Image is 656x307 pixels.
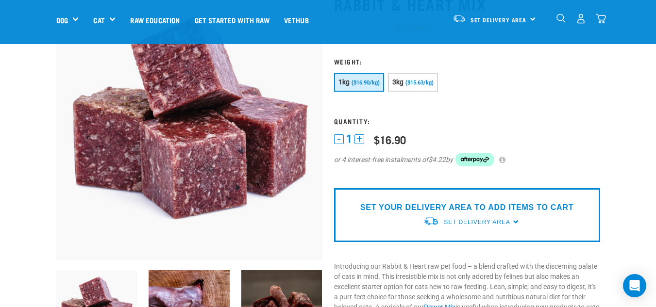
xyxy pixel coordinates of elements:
[334,134,344,144] button: -
[277,0,316,39] a: Vethub
[374,133,406,145] div: $16.90
[444,219,510,226] span: Set Delivery Area
[453,14,466,23] img: van-moving.png
[405,80,434,86] span: ($15.63/kg)
[352,80,380,86] span: ($16.90/kg)
[455,153,494,166] img: Afterpay
[576,14,586,24] img: user.png
[596,14,606,24] img: home-icon@2x.png
[334,58,600,65] h3: Weight:
[360,202,573,213] p: SET YOUR DELIVERY AREA TO ADD ITEMS TO CART
[392,78,404,86] span: 3kg
[187,0,277,39] a: Get started with Raw
[423,216,439,226] img: van-moving.png
[56,15,68,26] a: Dog
[93,15,104,26] a: Cat
[556,14,566,23] img: home-icon-1@2x.png
[471,18,527,21] span: Set Delivery Area
[334,117,600,125] h3: Quantity:
[346,134,352,144] span: 1
[123,0,187,39] a: Raw Education
[334,153,600,166] div: or 4 interest-free instalments of by
[334,73,384,92] button: 1kg ($16.90/kg)
[623,274,646,297] div: Open Intercom Messenger
[428,155,446,165] span: $4.22
[388,73,438,92] button: 3kg ($15.63/kg)
[354,134,364,144] button: +
[338,78,350,86] span: 1kg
